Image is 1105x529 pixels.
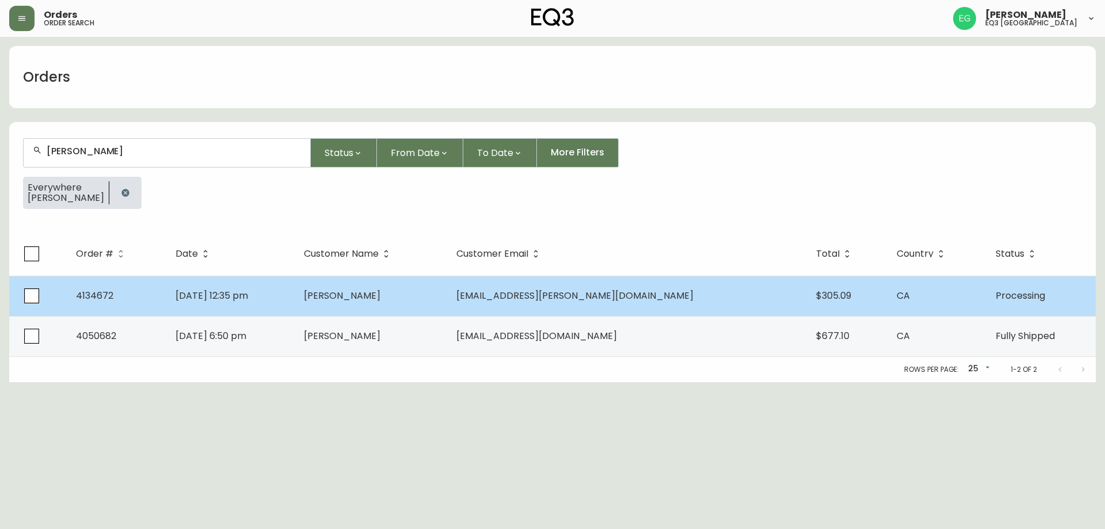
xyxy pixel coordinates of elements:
span: Customer Name [304,249,394,259]
span: Total [816,250,840,257]
button: Status [311,138,377,168]
p: 1-2 of 2 [1011,364,1037,375]
span: [EMAIL_ADDRESS][PERSON_NAME][DOMAIN_NAME] [456,289,694,302]
img: db11c1629862fe82d63d0774b1b54d2b [953,7,976,30]
span: [PERSON_NAME] [985,10,1066,20]
span: Country [897,249,948,259]
span: Order # [76,249,128,259]
span: Status [996,250,1024,257]
div: 25 [963,360,992,379]
img: logo [531,8,574,26]
span: 4134672 [76,289,113,302]
span: Customer Email [456,249,543,259]
span: [DATE] 12:35 pm [176,289,248,302]
h5: order search [44,20,94,26]
h1: Orders [23,67,70,87]
span: Status [325,146,353,160]
span: Everywhere [28,182,104,193]
span: Orders [44,10,77,20]
span: [DATE] 6:50 pm [176,329,246,342]
span: [PERSON_NAME] [304,329,380,342]
button: From Date [377,138,463,168]
span: Fully Shipped [996,329,1055,342]
span: To Date [477,146,513,160]
span: Date [176,249,213,259]
span: Status [996,249,1039,259]
span: CA [897,329,910,342]
span: 4050682 [76,329,116,342]
span: [EMAIL_ADDRESS][DOMAIN_NAME] [456,329,617,342]
span: Order # [76,250,113,257]
span: Customer Name [304,250,379,257]
input: Search [47,146,301,157]
span: From Date [391,146,440,160]
span: $677.10 [816,329,849,342]
span: Date [176,250,198,257]
button: More Filters [537,138,619,168]
span: [PERSON_NAME] [304,289,380,302]
span: $305.09 [816,289,851,302]
span: Country [897,250,933,257]
button: To Date [463,138,537,168]
span: CA [897,289,910,302]
span: Processing [996,289,1045,302]
span: Customer Email [456,250,528,257]
span: Total [816,249,855,259]
p: Rows per page: [904,364,959,375]
span: [PERSON_NAME] [28,193,104,203]
h5: eq3 [GEOGRAPHIC_DATA] [985,20,1077,26]
span: More Filters [551,146,604,159]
